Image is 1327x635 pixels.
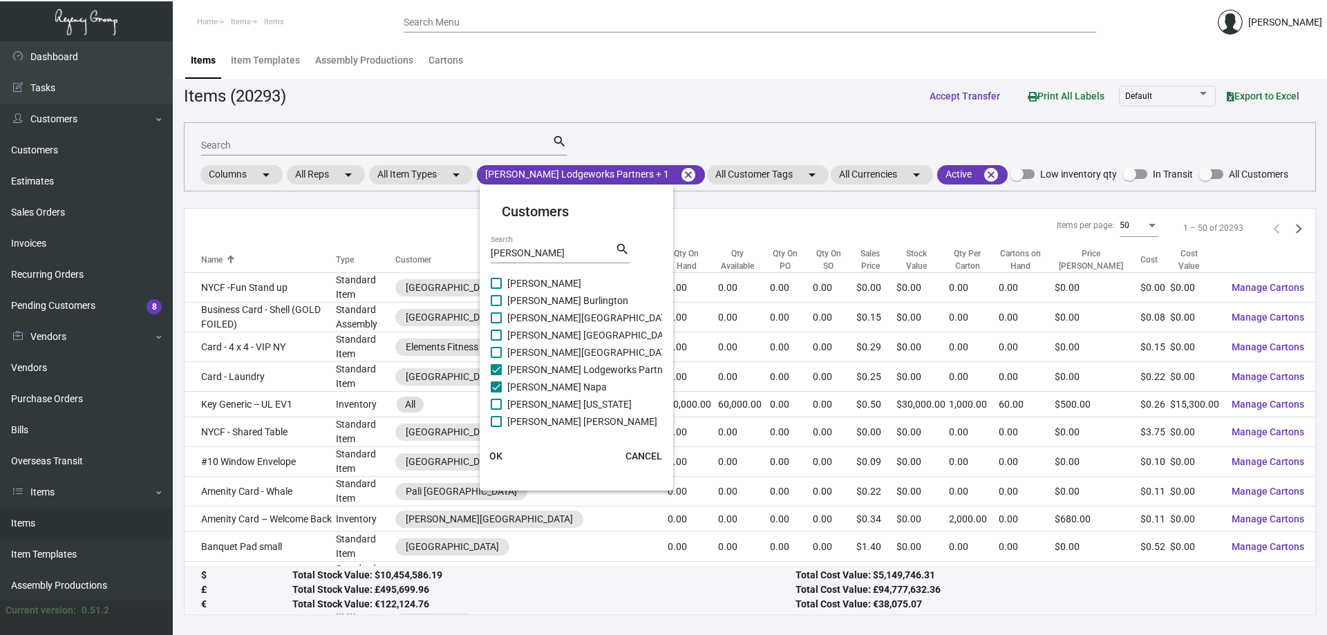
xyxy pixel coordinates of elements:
div: Current version: [6,603,76,618]
span: [PERSON_NAME][GEOGRAPHIC_DATA] [507,310,675,326]
span: [PERSON_NAME] [GEOGRAPHIC_DATA] [507,327,677,343]
span: OK [489,451,502,462]
span: [PERSON_NAME] Lodgeworks Partners [507,361,676,378]
span: [PERSON_NAME] [PERSON_NAME] [507,413,657,430]
span: [PERSON_NAME][GEOGRAPHIC_DATA] [507,344,675,361]
span: [PERSON_NAME] [US_STATE] [507,396,632,413]
button: OK [474,444,518,468]
span: [PERSON_NAME] Napa [507,379,607,395]
span: [PERSON_NAME] Burlington [507,292,628,309]
mat-card-title: Customers [502,201,651,222]
mat-icon: search [615,241,630,258]
div: 0.51.2 [82,603,109,618]
button: CANCEL [614,444,673,468]
span: CANCEL [625,451,662,462]
span: [PERSON_NAME] [507,275,581,292]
